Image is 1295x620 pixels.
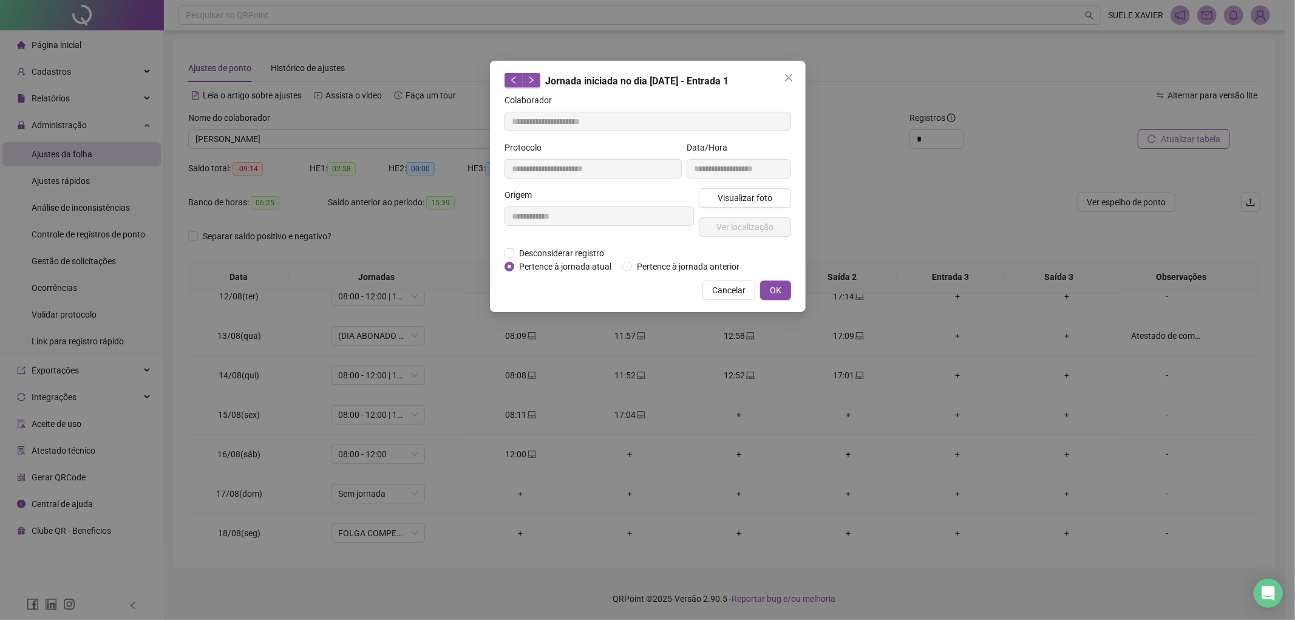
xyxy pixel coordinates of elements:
[770,284,781,297] span: OK
[505,73,791,89] div: Jornada iniciada no dia [DATE] - Entrada 1
[712,284,746,297] span: Cancelar
[699,217,791,237] button: Ver localização
[687,141,735,154] label: Data/Hora
[514,247,609,260] span: Desconsiderar registro
[760,281,791,300] button: OK
[1254,579,1283,608] div: Open Intercom Messenger
[699,188,791,208] button: Visualizar foto
[527,76,535,84] span: right
[717,191,772,205] span: Visualizar foto
[514,260,616,273] span: Pertence à jornada atual
[509,76,518,84] span: left
[784,73,794,83] span: close
[505,73,523,87] button: left
[505,94,560,107] label: Colaborador
[522,73,540,87] button: right
[505,141,549,154] label: Protocolo
[702,281,755,300] button: Cancelar
[505,188,540,202] label: Origem
[632,260,744,273] span: Pertence à jornada anterior
[779,68,798,87] button: Close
